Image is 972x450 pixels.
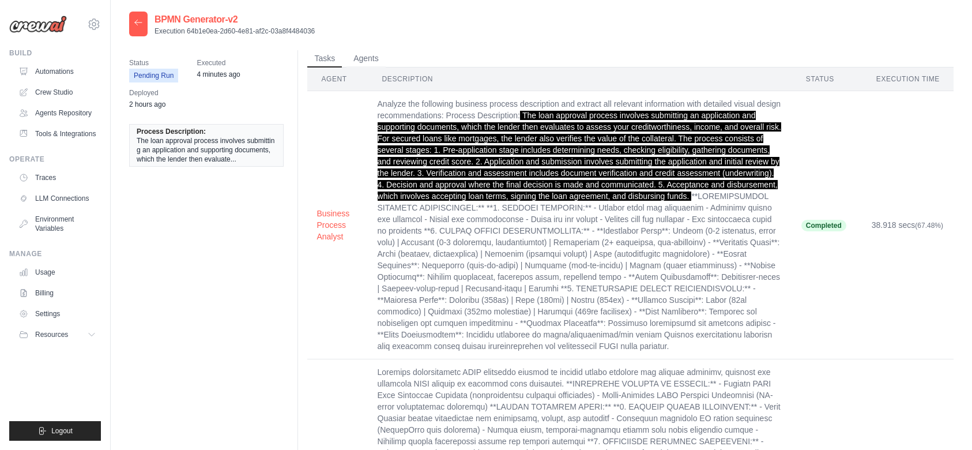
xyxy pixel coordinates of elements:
[197,70,240,78] time: October 7, 2025 at 17:26 IST
[14,263,101,282] a: Usage
[9,421,101,441] button: Logout
[14,325,101,344] button: Resources
[862,67,954,91] th: Execution Time
[129,100,165,108] time: October 7, 2025 at 15:17 IST
[368,91,792,359] td: Analyze the following business process description and extract all relevant information with deta...
[9,48,101,58] div: Build
[155,27,315,36] p: Execution 64b1e0ea-2d60-4e81-af2c-03a8f4484036
[9,249,101,258] div: Manage
[9,155,101,164] div: Operate
[137,127,206,136] span: Process Description:
[14,189,101,208] a: LLM Connections
[14,125,101,143] a: Tools & Integrations
[14,305,101,323] a: Settings
[346,50,386,67] button: Agents
[51,426,73,436] span: Logout
[129,69,178,82] span: Pending Run
[14,284,101,302] a: Billing
[307,50,342,67] button: Tasks
[317,208,359,242] button: Business Process Analyst
[129,57,178,69] span: Status
[14,83,101,102] a: Crew Studio
[155,13,315,27] h2: BPMN Generator-v2
[307,67,368,91] th: Agent
[129,87,165,99] span: Deployed
[197,57,240,69] span: Executed
[792,67,862,91] th: Status
[368,67,792,91] th: Description
[137,136,276,164] span: The loan approval process involves submitting an application and supporting documents, which the ...
[862,91,954,359] td: 38.918 secs
[801,220,846,231] span: Completed
[14,104,101,122] a: Agents Repository
[14,168,101,187] a: Traces
[14,62,101,81] a: Automations
[915,222,943,230] span: (67.48%)
[378,111,781,201] span: The loan approval process involves submitting an application and supporting documents, which the ...
[9,16,67,33] img: Logo
[14,210,101,238] a: Environment Variables
[35,330,68,339] span: Resources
